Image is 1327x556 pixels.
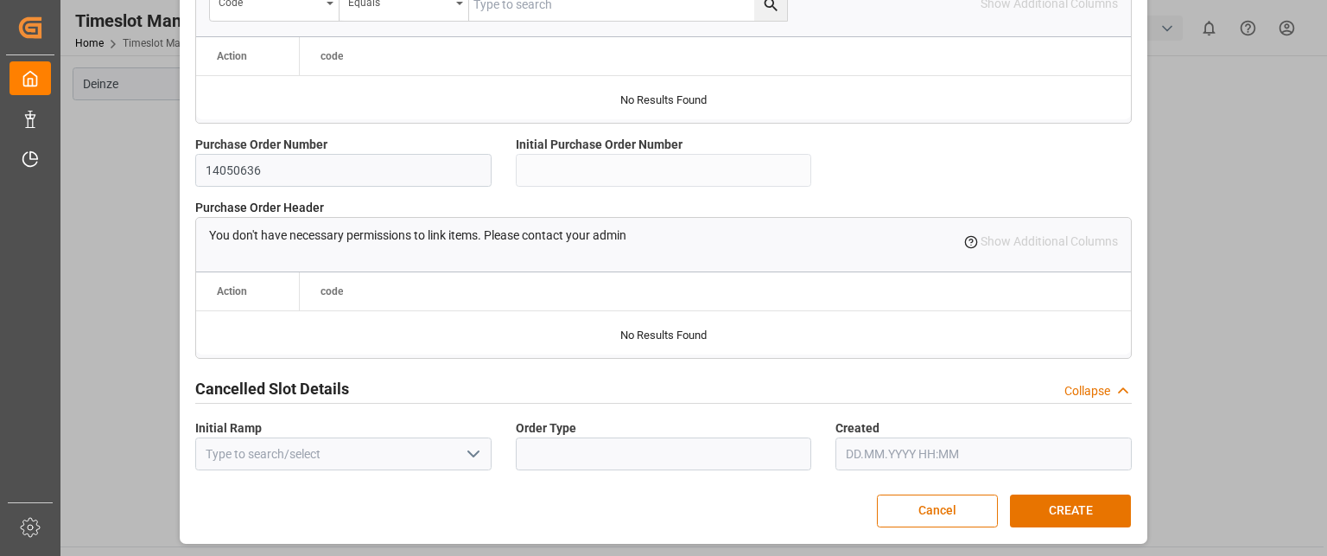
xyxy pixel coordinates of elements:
input: Type to search/select [195,438,492,470]
div: Action [217,285,247,297]
div: Collapse [1064,382,1110,400]
button: CREATE [1010,495,1131,527]
button: open menu [459,441,485,468]
span: code [321,285,343,297]
span: Order Type [516,419,576,438]
span: Initial Ramp [195,419,262,438]
button: Cancel [877,495,998,527]
span: Created [835,419,879,438]
input: DD.MM.YYYY HH:MM [835,438,1132,470]
span: Purchase Order Number [195,136,327,154]
span: Purchase Order Header [195,199,324,217]
span: Initial Purchase Order Number [516,136,683,154]
span: code [321,50,343,62]
div: Action [217,50,247,62]
h2: Cancelled Slot Details [195,377,349,400]
p: You don't have necessary permissions to link items. Please contact your admin [209,227,626,245]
